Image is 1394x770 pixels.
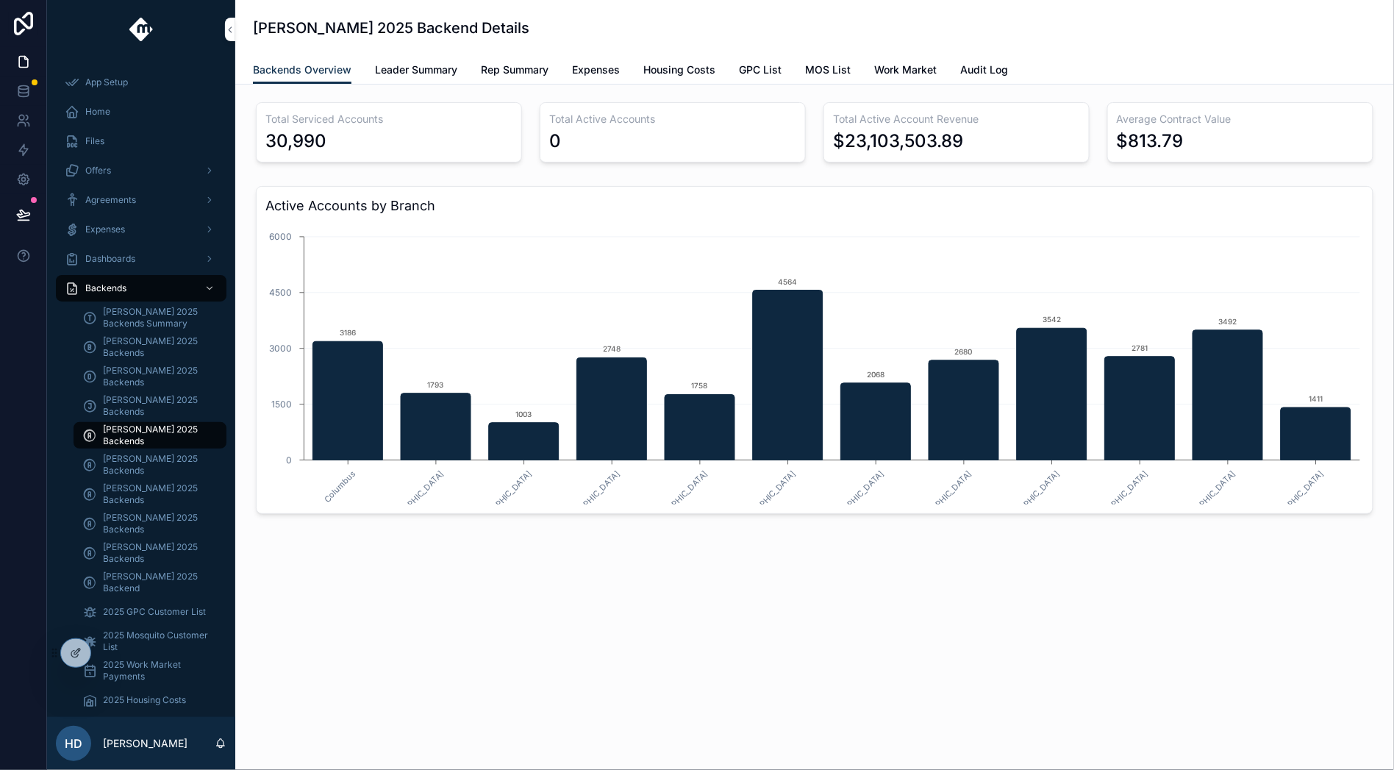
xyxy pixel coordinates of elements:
a: Housing Costs [643,57,715,86]
text: [GEOGRAPHIC_DATA] [555,468,622,535]
span: [PERSON_NAME] 2025 Backends Summary [103,306,212,329]
text: 2748 [603,345,621,354]
span: Offers [85,165,111,177]
tspan: 6000 [270,231,293,242]
text: 2680 [955,347,973,356]
a: [PERSON_NAME] 2025 Backends [74,363,226,390]
span: 2025 Housing Costs [103,694,186,706]
text: [GEOGRAPHIC_DATA] [643,468,710,535]
span: Expenses [572,63,620,77]
text: 3542 [1043,315,1061,324]
text: [GEOGRAPHIC_DATA] [907,468,974,535]
a: 2025 Mosquito Customer List [74,628,226,655]
h3: Total Serviced Accounts [265,112,512,126]
a: Leader Summary [375,57,457,86]
span: [PERSON_NAME] 2025 Backends [103,512,212,535]
span: Dashboards [85,253,135,265]
span: Expenses [85,224,125,235]
span: Backends Overview [253,63,351,77]
a: [PERSON_NAME] 2025 Backends [74,540,226,566]
a: Backends Overview [253,57,351,85]
span: Audit Log [960,63,1008,77]
a: 2025 Housing Costs [74,687,226,713]
span: Files [85,135,104,147]
text: 3492 [1219,317,1237,326]
span: GPC List [739,63,782,77]
span: Home [85,106,110,118]
a: Backends [56,275,226,302]
text: [GEOGRAPHIC_DATA] [379,468,446,535]
span: Backends [85,282,126,294]
h3: Total Active Accounts [549,112,796,126]
a: Audit Log [960,57,1008,86]
a: [PERSON_NAME] 2025 Backend [74,569,226,596]
a: Dashboards [56,246,226,272]
span: [PERSON_NAME] 2025 Backends [103,335,212,359]
span: MOS List [805,63,851,77]
text: [GEOGRAPHIC_DATA] [732,468,798,535]
span: Housing Costs [643,63,715,77]
text: 3186 [340,328,356,337]
h3: Average Contract Value [1117,112,1364,126]
span: [PERSON_NAME] 2025 Backends [103,482,212,506]
span: Rep Summary [481,63,548,77]
text: 1793 [428,380,444,389]
text: [GEOGRAPHIC_DATA] [468,468,535,535]
span: [PERSON_NAME] 2025 Backend [103,571,212,594]
a: 2025 GPC Customer List [74,599,226,625]
a: [PERSON_NAME] 2025 Backends [74,481,226,507]
span: Work Market [874,63,937,77]
span: [PERSON_NAME] 2025 Backends [103,541,212,565]
span: [PERSON_NAME] 2025 Backends [103,394,212,418]
span: Leader Summary [375,63,457,77]
text: 4564 [779,277,798,286]
span: [PERSON_NAME] 2025 Backends [103,424,212,447]
div: $813.79 [1117,129,1184,153]
div: 0 [549,129,561,153]
a: App Setup [56,69,226,96]
div: chart [265,222,1364,505]
text: 1411 [1309,394,1323,403]
text: 2781 [1132,343,1148,352]
a: [PERSON_NAME] 2025 Backends [74,510,226,537]
text: [GEOGRAPHIC_DATA] [1084,468,1151,535]
span: 2025 Mosquito Customer List [103,630,212,653]
img: App logo [129,18,154,41]
tspan: 0 [287,454,293,466]
a: [PERSON_NAME] 2025 Backends [74,422,226,449]
a: Expenses [572,57,620,86]
a: 2025 Work Market Payments [74,657,226,684]
a: Offers [56,157,226,184]
tspan: 3000 [270,343,293,354]
a: Files [56,128,226,154]
text: 1003 [515,410,532,418]
span: 2025 Work Market Payments [103,659,212,682]
a: GPC List [739,57,782,86]
text: [GEOGRAPHIC_DATA] [1171,468,1238,535]
tspan: 1500 [272,399,293,410]
h1: [PERSON_NAME] 2025 Backend Details [253,18,529,38]
div: $23,103,503.89 [833,129,963,153]
a: Home [56,99,226,125]
span: Agreements [85,194,136,206]
span: [PERSON_NAME] 2025 Backends [103,453,212,477]
a: Agreements [56,187,226,213]
p: [PERSON_NAME] [103,736,187,751]
a: Expenses [56,216,226,243]
a: Work Market [874,57,937,86]
div: scrollable content [47,59,235,717]
span: 2025 GPC Customer List [103,606,206,618]
h3: Total Active Account Revenue [833,112,1080,126]
text: [GEOGRAPHIC_DATA] [1259,468,1326,535]
text: 1758 [692,382,708,391]
div: 30,990 [265,129,326,153]
text: [GEOGRAPHIC_DATA] [820,468,887,535]
span: App Setup [85,76,128,88]
span: HD [65,735,82,752]
a: Rep Summary [481,57,548,86]
a: [PERSON_NAME] 2025 Backends [74,452,226,478]
a: MOS List [805,57,851,86]
a: [PERSON_NAME] 2025 Backends [74,393,226,419]
a: [PERSON_NAME] 2025 Backends [74,334,226,360]
text: Columbus [322,468,358,505]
